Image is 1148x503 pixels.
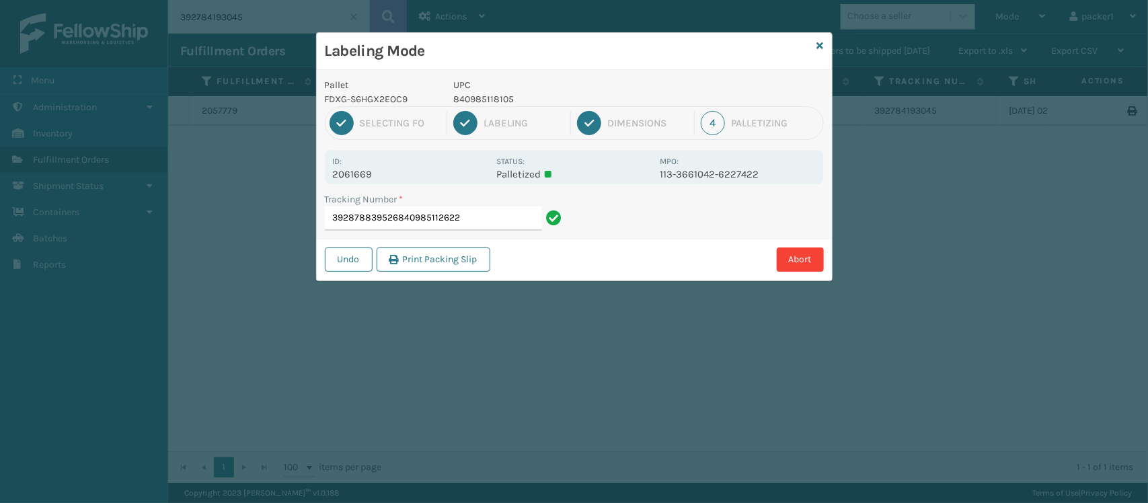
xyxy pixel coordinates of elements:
[453,111,477,135] div: 2
[731,117,818,129] div: Palletizing
[333,157,342,166] label: Id:
[325,247,373,272] button: Undo
[496,157,525,166] label: Status:
[325,41,812,61] h3: Labeling Mode
[360,117,441,129] div: Selecting FO
[325,192,404,206] label: Tracking Number
[607,117,688,129] div: Dimensions
[701,111,725,135] div: 4
[577,111,601,135] div: 3
[484,117,564,129] div: Labeling
[453,92,652,106] p: 840985118105
[660,168,815,180] p: 113-3661042-6227422
[330,111,354,135] div: 1
[660,157,679,166] label: MPO:
[325,78,438,92] p: Pallet
[333,168,488,180] p: 2061669
[325,92,438,106] p: FDXG-S6HGX2EOC9
[777,247,824,272] button: Abort
[453,78,652,92] p: UPC
[496,168,652,180] p: Palletized
[377,247,490,272] button: Print Packing Slip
